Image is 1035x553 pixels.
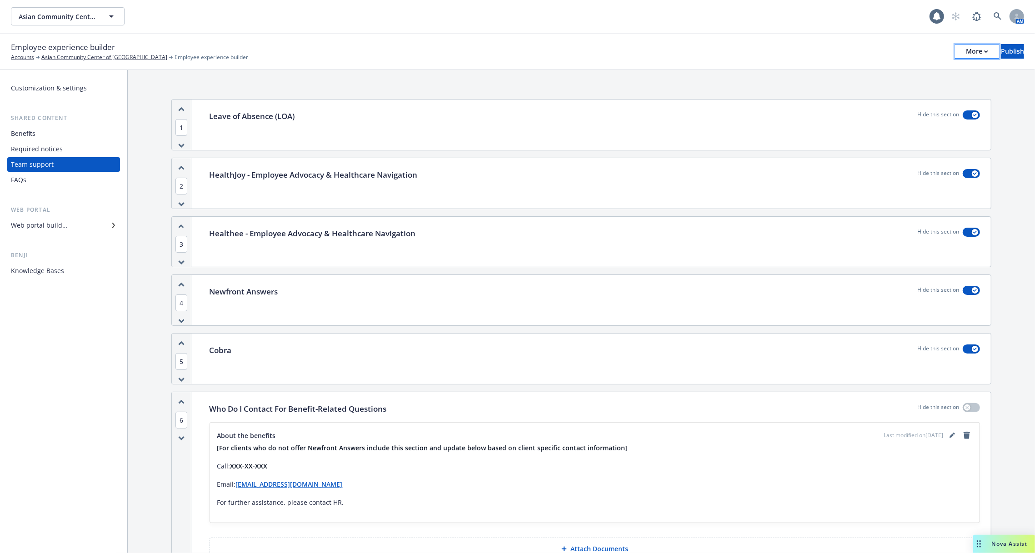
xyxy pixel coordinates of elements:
span: Employee experience builder [175,53,248,61]
p: Leave of Absence (LOA) [210,110,295,122]
a: Team support [7,157,120,172]
p: Call: [217,461,972,472]
button: 2 [175,181,187,191]
span: 4 [175,294,187,311]
span: 1 [175,119,187,136]
p: Hide this section [917,228,959,239]
div: Drag to move [973,535,985,553]
p: Email: [217,479,972,490]
a: editPencil [947,430,958,441]
div: FAQs [11,173,26,187]
p: Hide this section [917,110,959,122]
button: More [955,44,999,59]
a: FAQs [7,173,120,187]
p: Who Do I Contact For Benefit-Related Questions [210,403,387,415]
div: Benji [7,251,120,260]
span: Nova Assist [992,540,1028,548]
button: 4 [175,298,187,308]
button: Nova Assist [973,535,1035,553]
p: Cobra [210,344,232,356]
button: 1 [175,123,187,132]
div: Publish [1001,45,1024,58]
div: Knowledge Bases [11,264,64,278]
p: Hide this section [917,403,959,415]
a: Asian Community Center of [GEOGRAPHIC_DATA] [41,53,167,61]
button: 3 [175,239,187,249]
span: 2 [175,178,187,194]
a: Accounts [11,53,34,61]
a: Search [989,7,1007,25]
span: 5 [175,353,187,370]
p: Hide this section [917,344,959,356]
p: Hide this section [917,286,959,298]
button: 6 [175,415,187,425]
div: Web portal builder [11,218,67,233]
div: Benefits [11,126,35,141]
p: Newfront Answers [210,286,278,298]
span: Employee experience builder [11,41,115,53]
a: remove [961,430,972,441]
p: Healthee - Employee Advocacy & Healthcare Navigation [210,228,416,239]
p: HealthJoy - Employee Advocacy & Healthcare Navigation [210,169,418,181]
p: For further assistance, please contact HR. [217,497,972,508]
span: 6 [175,412,187,428]
span: 3 [175,236,187,253]
a: Required notices [7,142,120,156]
a: [EMAIL_ADDRESS][DOMAIN_NAME] [236,480,343,488]
strong: [For clients who do not offer Newfront Answers include this section and update below based on cli... [217,443,628,452]
a: Start snowing [947,7,965,25]
button: Publish [1001,44,1024,59]
button: 5 [175,357,187,366]
div: Customization & settings [11,81,87,95]
button: Asian Community Center of [GEOGRAPHIC_DATA] [11,7,125,25]
span: Asian Community Center of [GEOGRAPHIC_DATA] [19,12,97,21]
a: Web portal builder [7,218,120,233]
div: Web portal [7,205,120,214]
strong: XXX-XX-XXX [230,462,268,470]
div: Required notices [11,142,63,156]
a: Report a Bug [968,7,986,25]
div: More [966,45,988,58]
div: Team support [11,157,54,172]
a: Benefits [7,126,120,141]
span: About the benefits [217,431,276,440]
a: Customization & settings [7,81,120,95]
span: Last modified on [DATE] [884,431,943,439]
a: Knowledge Bases [7,264,120,278]
p: Hide this section [917,169,959,181]
div: Shared content [7,114,120,123]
